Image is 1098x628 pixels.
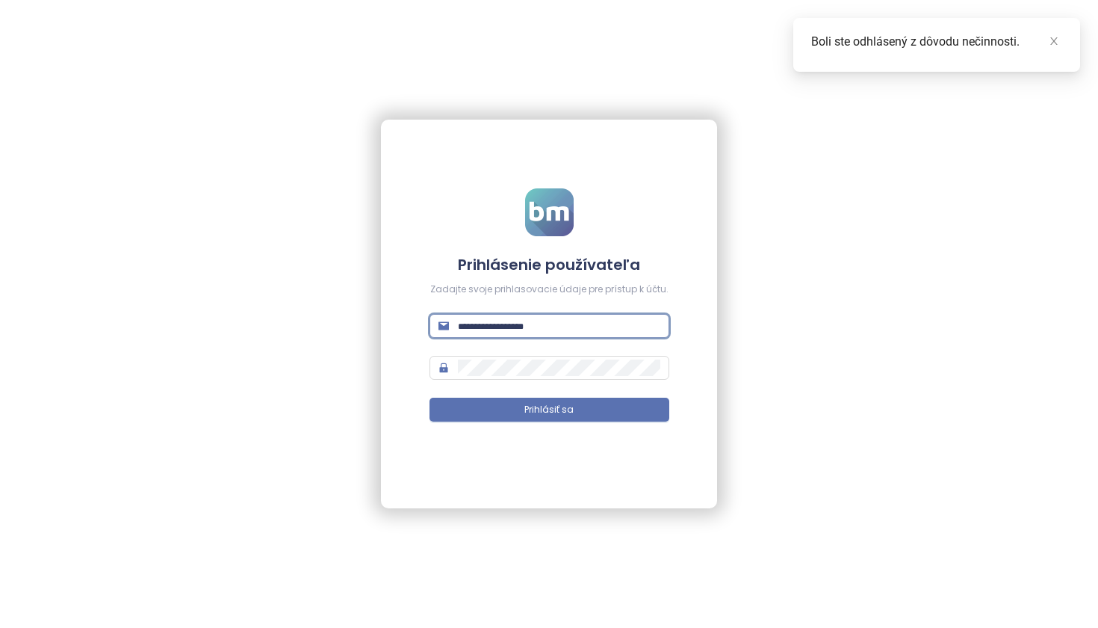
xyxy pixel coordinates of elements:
div: Zadajte svoje prihlasovacie údaje pre prístup k účtu. [429,283,669,297]
img: logo [525,188,574,236]
div: Boli ste odhlásený z dôvodu nečinnosti. [811,33,1062,51]
button: Prihlásiť sa [429,398,669,422]
span: lock [438,363,449,373]
h4: Prihlásenie používateľa [429,254,669,275]
span: Prihlásiť sa [524,403,574,417]
span: close [1049,36,1059,46]
span: mail [438,321,449,331]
